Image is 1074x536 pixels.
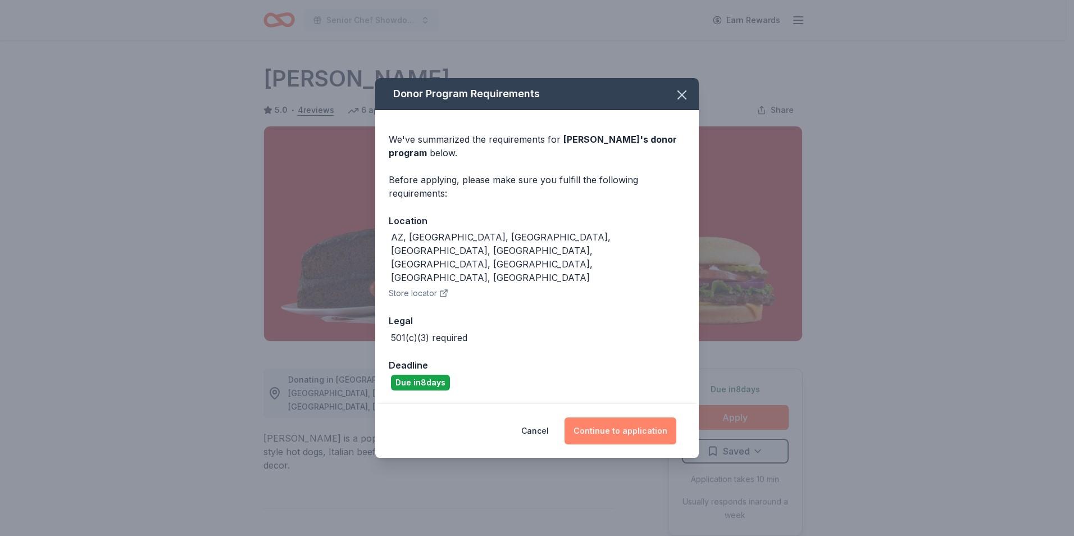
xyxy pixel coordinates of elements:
[389,214,685,228] div: Location
[375,78,699,110] div: Donor Program Requirements
[389,358,685,373] div: Deadline
[389,133,685,160] div: We've summarized the requirements for below.
[389,287,448,300] button: Store locator
[389,314,685,328] div: Legal
[391,331,467,344] div: 501(c)(3) required
[389,173,685,200] div: Before applying, please make sure you fulfill the following requirements:
[391,230,685,284] div: AZ, [GEOGRAPHIC_DATA], [GEOGRAPHIC_DATA], [GEOGRAPHIC_DATA], [GEOGRAPHIC_DATA], [GEOGRAPHIC_DATA]...
[391,375,450,390] div: Due in 8 days
[521,417,549,444] button: Cancel
[565,417,676,444] button: Continue to application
